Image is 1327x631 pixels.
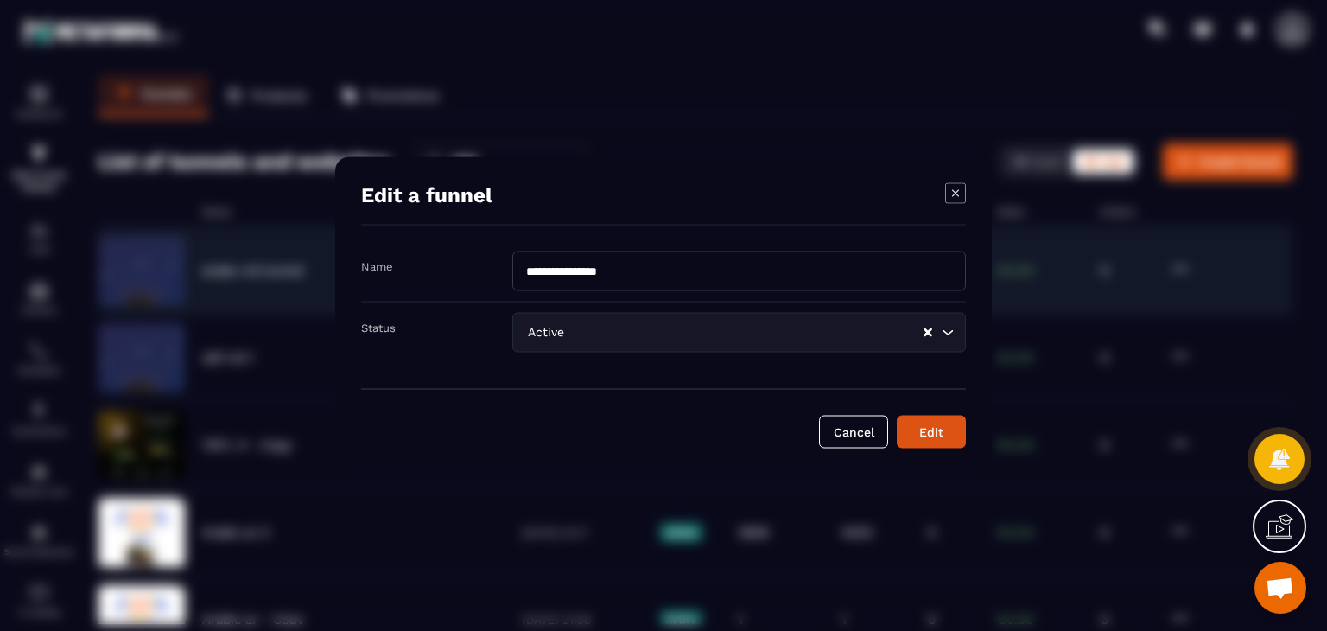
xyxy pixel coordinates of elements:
[819,416,888,449] button: Cancel
[924,326,932,339] button: Clear Selected
[908,424,955,441] div: Edit
[524,323,568,342] span: Active
[361,183,492,207] h4: Edit a funnel
[568,323,922,342] input: Search for option
[361,322,396,335] label: Status
[361,260,393,273] label: Name
[897,416,966,449] button: Edit
[1254,562,1306,614] div: Open chat
[512,313,966,353] div: Search for option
